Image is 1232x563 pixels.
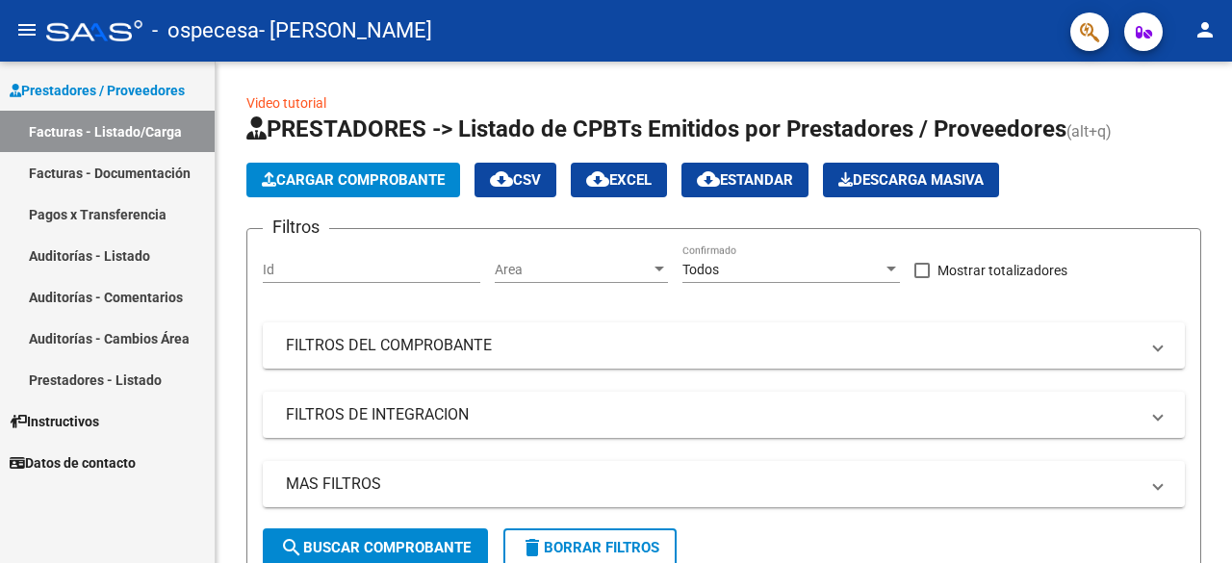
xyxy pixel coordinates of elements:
[152,10,259,52] span: - ospecesa
[246,95,326,111] a: Video tutorial
[838,171,984,189] span: Descarga Masiva
[262,171,445,189] span: Cargar Comprobante
[280,536,303,559] mat-icon: search
[10,452,136,473] span: Datos de contacto
[521,536,544,559] mat-icon: delete
[263,392,1185,438] mat-expansion-panel-header: FILTROS DE INTEGRACION
[823,163,999,197] button: Descarga Masiva
[246,163,460,197] button: Cargar Comprobante
[681,163,808,197] button: Estandar
[263,214,329,241] h3: Filtros
[697,167,720,191] mat-icon: cloud_download
[586,167,609,191] mat-icon: cloud_download
[1167,498,1213,544] iframe: Intercom live chat
[697,171,793,189] span: Estandar
[280,539,471,556] span: Buscar Comprobante
[10,80,185,101] span: Prestadores / Proveedores
[571,163,667,197] button: EXCEL
[495,262,651,278] span: Area
[823,163,999,197] app-download-masive: Descarga masiva de comprobantes (adjuntos)
[682,262,719,277] span: Todos
[521,539,659,556] span: Borrar Filtros
[490,171,541,189] span: CSV
[286,404,1139,425] mat-panel-title: FILTROS DE INTEGRACION
[586,171,652,189] span: EXCEL
[286,473,1139,495] mat-panel-title: MAS FILTROS
[246,115,1066,142] span: PRESTADORES -> Listado de CPBTs Emitidos por Prestadores / Proveedores
[259,10,432,52] span: - [PERSON_NAME]
[1193,18,1217,41] mat-icon: person
[263,322,1185,369] mat-expansion-panel-header: FILTROS DEL COMPROBANTE
[937,259,1067,282] span: Mostrar totalizadores
[286,335,1139,356] mat-panel-title: FILTROS DEL COMPROBANTE
[475,163,556,197] button: CSV
[10,411,99,432] span: Instructivos
[263,461,1185,507] mat-expansion-panel-header: MAS FILTROS
[1066,122,1112,141] span: (alt+q)
[490,167,513,191] mat-icon: cloud_download
[15,18,38,41] mat-icon: menu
